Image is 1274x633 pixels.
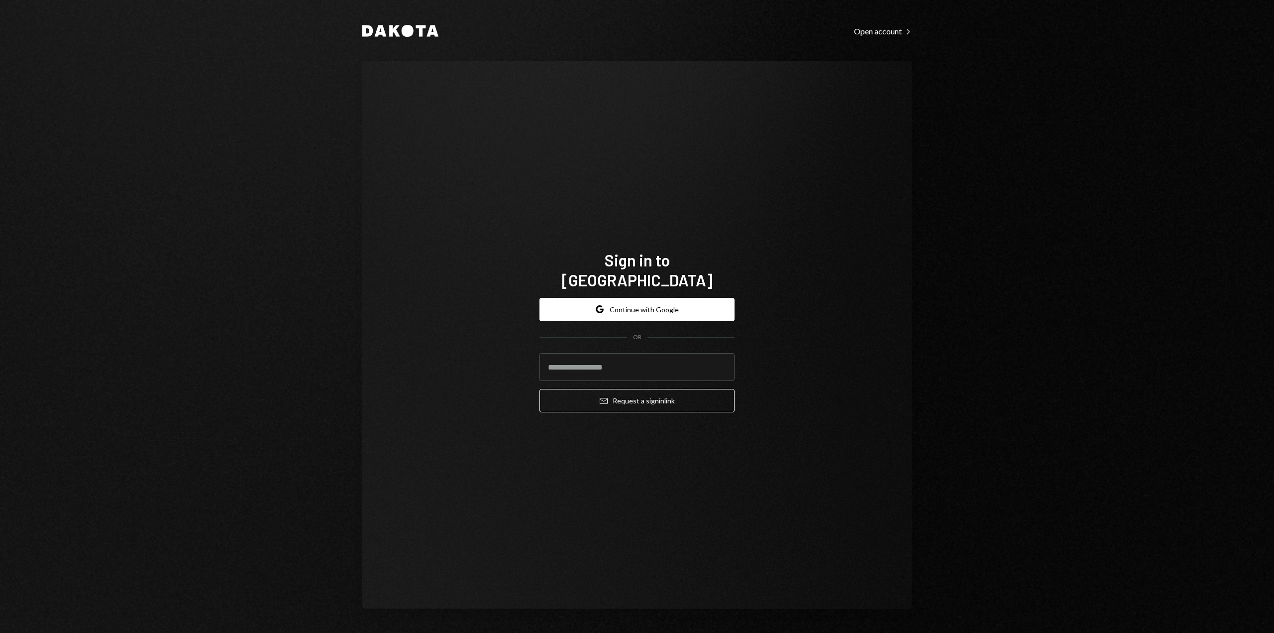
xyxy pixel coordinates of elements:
[539,389,735,412] button: Request a signinlink
[539,298,735,321] button: Continue with Google
[854,26,912,36] div: Open account
[854,25,912,36] a: Open account
[539,250,735,290] h1: Sign in to [GEOGRAPHIC_DATA]
[633,333,641,342] div: OR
